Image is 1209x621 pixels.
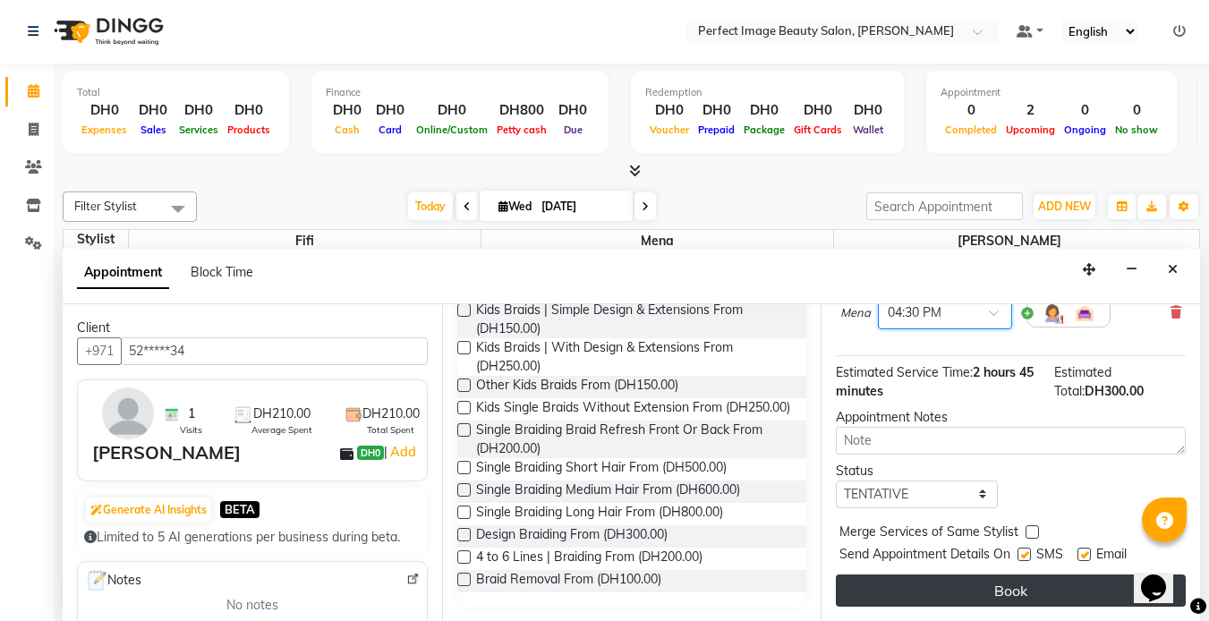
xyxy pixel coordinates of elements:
[132,100,175,121] div: DH0
[476,570,661,592] span: Braid Removal From (DH100.00)
[492,100,551,121] div: DH800
[476,481,740,503] span: Single Braiding Medium Hair From (DH600.00)
[645,100,694,121] div: DH0
[136,123,171,136] span: Sales
[476,338,793,376] span: Kids Braids | With Design & Extensions From (DH250.00)
[129,230,481,252] span: Fifi
[1054,364,1111,399] span: Estimated Total:
[836,462,997,481] div: Status
[1111,123,1162,136] span: No show
[64,230,128,249] div: Stylist
[476,398,790,421] span: Kids Single Braids Without Extension From (DH250.00)
[369,100,412,121] div: DH0
[1096,545,1127,567] span: Email
[836,364,1034,399] span: 2 hours 45 minutes
[180,423,202,437] span: Visits
[188,404,195,423] span: 1
[694,100,739,121] div: DH0
[408,192,453,220] span: Today
[85,569,141,592] span: Notes
[223,100,275,121] div: DH0
[476,301,793,338] span: Kids Braids | Simple Design & Extensions From (DH150.00)
[86,498,211,523] button: Generate AI Insights
[74,199,137,213] span: Filter Stylist
[836,364,973,380] span: Estimated Service Time:
[92,439,241,466] div: [PERSON_NAME]
[384,441,419,463] span: |
[362,404,420,423] span: DH210.00
[739,100,789,121] div: DH0
[847,100,890,121] div: DH0
[551,100,594,121] div: DH0
[941,85,1162,100] div: Appointment
[789,123,847,136] span: Gift Cards
[481,230,833,252] span: Mena
[645,85,890,100] div: Redemption
[1134,549,1191,603] iframe: chat widget
[1001,100,1060,121] div: 2
[1036,545,1063,567] span: SMS
[1042,302,1063,324] img: Hairdresser.png
[492,123,551,136] span: Petty cash
[1060,100,1111,121] div: 0
[839,523,1018,545] span: Merge Services of Same Stylist
[77,85,275,100] div: Total
[834,230,1187,252] span: [PERSON_NAME]
[645,123,694,136] span: Voucher
[1038,200,1091,213] span: ADD NEW
[102,387,154,439] img: avatar
[1034,194,1095,219] button: ADD NEW
[253,404,311,423] span: DH210.00
[374,123,406,136] span: Card
[357,446,384,460] span: DH0
[559,123,587,136] span: Due
[536,193,626,220] input: 2025-09-03
[1060,123,1111,136] span: Ongoing
[476,503,723,525] span: Single Braiding Long Hair From (DH800.00)
[330,123,364,136] span: Cash
[226,596,278,615] span: No notes
[77,123,132,136] span: Expenses
[191,264,253,280] span: Block Time
[836,408,1186,427] div: Appointment Notes
[367,423,414,437] span: Total Spent
[1160,256,1186,284] button: Close
[121,337,428,365] input: Search by Name/Mobile/Email/Code
[866,192,1023,220] input: Search Appointment
[326,100,369,121] div: DH0
[220,501,260,518] span: BETA
[326,85,594,100] div: Finance
[840,304,871,322] span: Mena
[476,458,727,481] span: Single Braiding Short Hair From (DH500.00)
[1111,100,1162,121] div: 0
[251,423,312,437] span: Average Spent
[1001,123,1060,136] span: Upcoming
[694,123,739,136] span: Prepaid
[941,123,1001,136] span: Completed
[387,441,419,463] a: Add
[412,100,492,121] div: DH0
[476,376,678,398] span: Other Kids Braids From (DH150.00)
[789,100,847,121] div: DH0
[223,123,275,136] span: Products
[839,545,1010,567] span: Send Appointment Details On
[476,548,702,570] span: 4 to 6 Lines | Braiding From (DH200.00)
[941,100,1001,121] div: 0
[175,100,223,121] div: DH0
[77,337,122,365] button: +971
[77,257,169,289] span: Appointment
[476,421,793,458] span: Single Braiding Braid Refresh Front Or Back From (DH200.00)
[1085,383,1144,399] span: DH300.00
[175,123,223,136] span: Services
[84,528,421,547] div: Limited to 5 AI generations per business during beta.
[1074,302,1095,324] img: Interior.png
[46,6,168,56] img: logo
[77,100,132,121] div: DH0
[494,200,536,213] span: Wed
[836,574,1186,607] button: Book
[412,123,492,136] span: Online/Custom
[476,525,668,548] span: Design Braiding From (DH300.00)
[739,123,789,136] span: Package
[77,319,428,337] div: Client
[848,123,888,136] span: Wallet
